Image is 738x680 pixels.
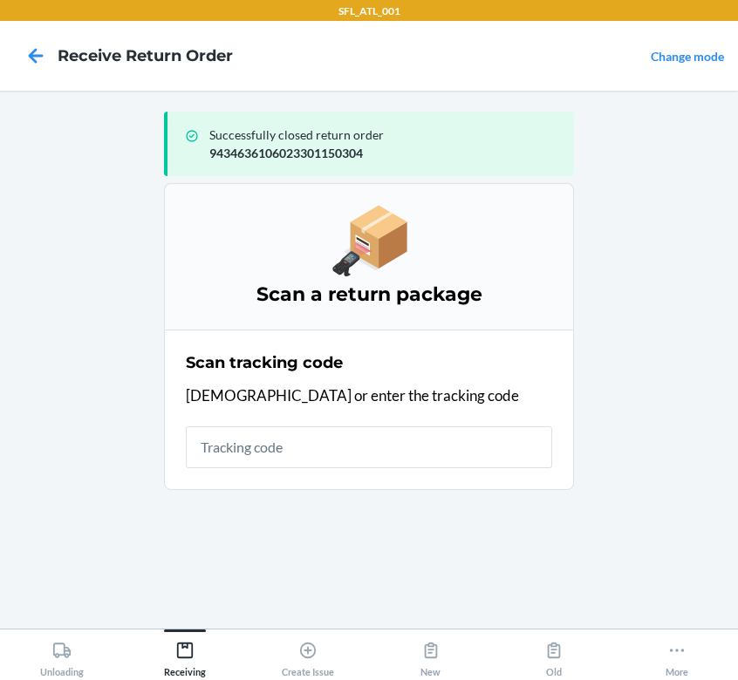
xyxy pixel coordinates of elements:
button: Old [492,629,615,677]
div: Receiving [164,634,206,677]
input: Tracking code [186,426,552,468]
button: Receiving [123,629,246,677]
div: Old [544,634,564,677]
h4: Receive Return Order [58,44,233,67]
button: More [615,629,738,677]
div: Create Issue [282,634,334,677]
div: New [420,634,441,677]
div: More [666,634,688,677]
p: 9434636106023301150304 [209,144,560,162]
h2: Scan tracking code [186,351,343,374]
p: [DEMOGRAPHIC_DATA] or enter the tracking code [186,384,552,407]
button: New [369,629,492,677]
div: Unloading [40,634,84,677]
button: Create Issue [246,629,369,677]
h3: Scan a return package [186,281,552,309]
a: Change mode [651,49,724,64]
p: SFL_ATL_001 [338,3,400,19]
p: Successfully closed return order [209,126,560,144]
